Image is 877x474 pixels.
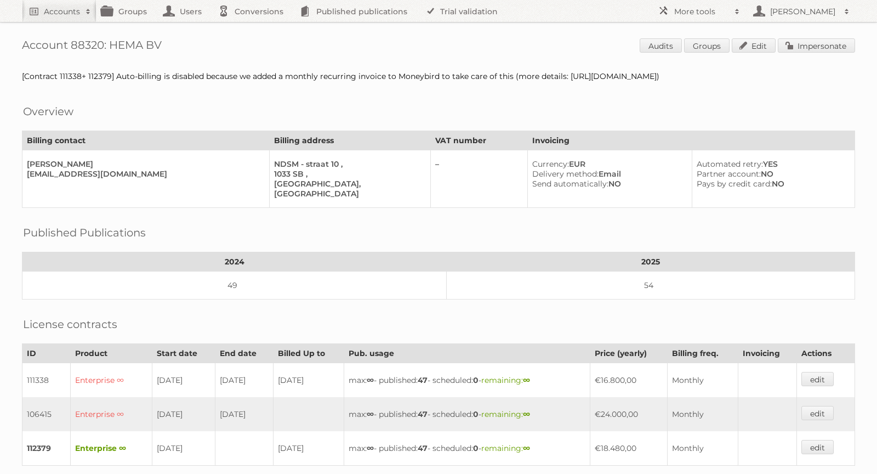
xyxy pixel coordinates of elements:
div: YES [697,159,846,169]
span: Currency: [532,159,569,169]
td: Enterprise ∞ [71,431,152,466]
th: Start date [152,344,215,363]
span: remaining: [481,375,530,385]
td: Monthly [668,397,738,431]
div: 1033 SB , [274,169,422,179]
td: [DATE] [273,431,344,466]
span: Automated retry: [697,159,763,169]
td: [DATE] [215,397,273,431]
th: 2025 [447,252,855,272]
div: NO [532,179,683,189]
div: [GEOGRAPHIC_DATA], [274,179,422,189]
span: remaining: [481,409,530,419]
th: Billing freq. [668,344,738,363]
div: NDSM - straat 10 , [274,159,422,169]
strong: 47 [418,443,428,453]
strong: ∞ [367,375,374,385]
strong: ∞ [523,375,530,385]
h2: [PERSON_NAME] [767,6,839,17]
a: Groups [684,38,730,53]
h2: Overview [23,103,73,120]
td: [DATE] [152,363,215,398]
strong: 47 [418,375,428,385]
h1: Account 88320: HEMA BV [22,38,855,55]
span: Partner account: [697,169,761,179]
td: 112379 [22,431,71,466]
th: Price (yearly) [590,344,668,363]
td: 111338 [22,363,71,398]
th: Invoicing [527,131,855,150]
strong: ∞ [367,443,374,453]
strong: 0 [473,443,479,453]
th: Billed Up to [273,344,344,363]
td: max: - published: - scheduled: - [344,431,590,466]
td: max: - published: - scheduled: - [344,363,590,398]
a: edit [801,372,834,386]
th: Billing address [270,131,431,150]
strong: ∞ [523,443,530,453]
th: Invoicing [738,344,796,363]
th: ID [22,344,71,363]
div: EUR [532,159,683,169]
h2: Accounts [44,6,80,17]
h2: More tools [674,6,729,17]
span: Send automatically: [532,179,608,189]
td: – [431,150,528,208]
strong: 0 [473,409,479,419]
div: NO [697,179,846,189]
td: Enterprise ∞ [71,397,152,431]
td: Enterprise ∞ [71,363,152,398]
th: Billing contact [22,131,270,150]
td: [DATE] [152,431,215,466]
th: End date [215,344,273,363]
td: 49 [22,272,447,300]
span: Delivery method: [532,169,599,179]
td: €18.480,00 [590,431,668,466]
a: Audits [640,38,682,53]
strong: 47 [418,409,428,419]
a: Edit [732,38,776,53]
td: max: - published: - scheduled: - [344,397,590,431]
td: Monthly [668,363,738,398]
div: [PERSON_NAME] [27,159,260,169]
td: 54 [447,272,855,300]
h2: License contracts [23,316,117,332]
th: Pub. usage [344,344,590,363]
td: €16.800,00 [590,363,668,398]
td: [DATE] [215,363,273,398]
th: VAT number [431,131,528,150]
strong: ∞ [523,409,530,419]
div: [Contract 111338+ 112379] Auto-billing is disabled because we added a monthly recurring invoice t... [22,71,855,81]
span: remaining: [481,443,530,453]
a: Impersonate [778,38,855,53]
a: edit [801,406,834,420]
th: Actions [797,344,855,363]
div: NO [697,169,846,179]
div: Email [532,169,683,179]
th: 2024 [22,252,447,272]
span: Pays by credit card: [697,179,772,189]
td: 106415 [22,397,71,431]
td: Monthly [668,431,738,466]
td: [DATE] [152,397,215,431]
td: €24.000,00 [590,397,668,431]
td: [DATE] [273,363,344,398]
strong: ∞ [367,409,374,419]
th: Product [71,344,152,363]
div: [EMAIL_ADDRESS][DOMAIN_NAME] [27,169,260,179]
strong: 0 [473,375,479,385]
a: edit [801,440,834,454]
div: [GEOGRAPHIC_DATA] [274,189,422,199]
h2: Published Publications [23,224,146,241]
